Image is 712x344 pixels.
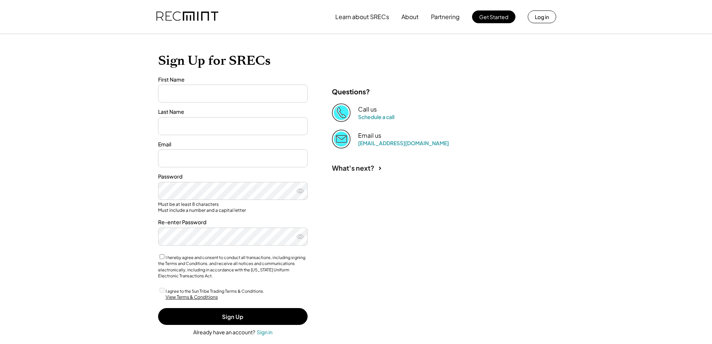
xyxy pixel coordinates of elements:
div: Questions? [332,87,370,96]
div: Email us [358,132,381,140]
div: Email [158,141,308,148]
img: recmint-logotype%403x.png [156,4,218,30]
div: Must be at least 8 characters Must include a number and a capital letter [158,201,308,213]
div: First Name [158,76,308,83]
div: Already have an account? [193,329,255,336]
div: Re-enter Password [158,219,308,226]
div: Call us [358,106,377,113]
button: Sign Up [158,308,308,325]
button: Log in [528,10,556,23]
div: Sign in [257,329,272,335]
label: I agree to the Sun Tribe Trading Terms & Conditions. [166,289,264,293]
div: View Terms & Conditions [166,294,218,301]
div: Password [158,173,308,180]
button: About [401,9,419,24]
button: Partnering [431,9,460,24]
img: Email%202%403x.png [332,130,351,148]
label: I hereby agree and consent to conduct all transactions, including signing the Terms and Condition... [158,255,305,278]
div: Last Name [158,108,308,116]
button: Learn about SRECs [335,9,389,24]
div: What's next? [332,164,375,172]
a: [EMAIL_ADDRESS][DOMAIN_NAME] [358,140,449,146]
button: Get Started [472,10,515,23]
img: Phone%20copy%403x.png [332,103,351,122]
a: Schedule a call [358,113,394,120]
h1: Sign Up for SRECs [158,53,554,69]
